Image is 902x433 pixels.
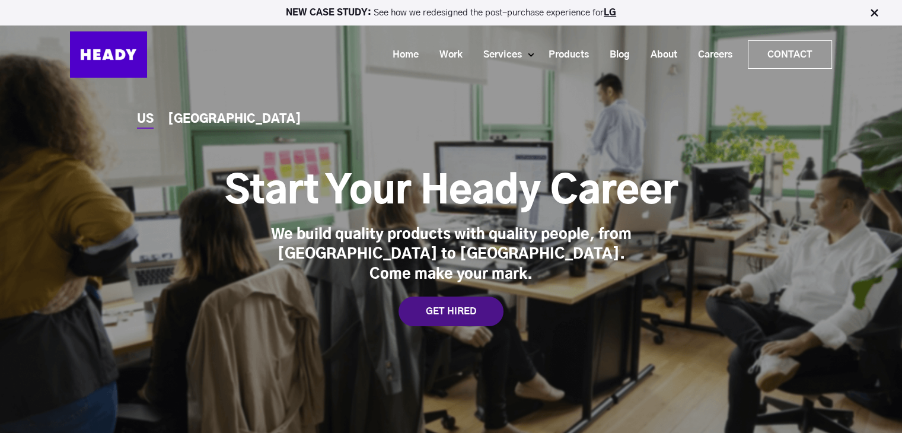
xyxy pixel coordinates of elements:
[868,7,880,19] img: Close Bar
[604,8,616,17] a: LG
[225,168,678,216] h1: Start Your Heady Career
[636,44,683,66] a: About
[468,44,528,66] a: Services
[5,8,897,17] p: See how we redesigned the post-purchase experience for
[267,225,635,285] div: We build quality products with quality people, from [GEOGRAPHIC_DATA] to [GEOGRAPHIC_DATA]. Come ...
[168,113,301,126] a: [GEOGRAPHIC_DATA]
[425,44,468,66] a: Work
[683,44,738,66] a: Careers
[595,44,636,66] a: Blog
[748,41,831,68] a: Contact
[70,31,147,78] img: Heady_Logo_Web-01 (1)
[399,297,503,326] a: GET HIRED
[286,8,374,17] strong: NEW CASE STUDY:
[534,44,595,66] a: Products
[159,40,832,69] div: Navigation Menu
[378,44,425,66] a: Home
[137,113,154,126] a: US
